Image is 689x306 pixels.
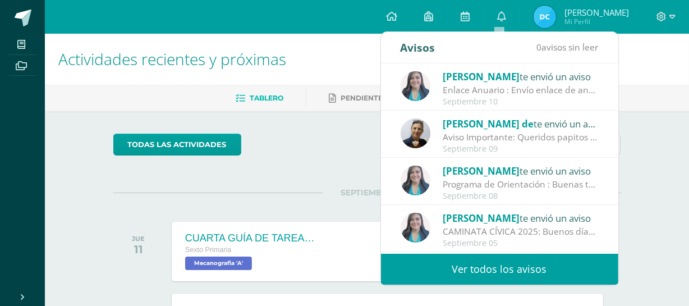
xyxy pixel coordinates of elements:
img: 67f0ede88ef848e2db85819136c0f493.png [401,118,430,148]
span: Sexto Primaria [185,246,232,254]
span: [PERSON_NAME] [564,7,629,18]
div: Septiembre 09 [443,144,599,154]
div: Avisos [401,32,435,63]
a: Pendientes de entrega [329,89,437,107]
span: Mecanografia 'A' [185,257,252,270]
div: te envió un aviso [443,163,599,178]
div: Septiembre 10 [443,97,599,107]
img: be92b6c484970536b82811644e40775c.png [401,213,430,243]
span: 0 [537,41,542,53]
div: Enlace Anuario : Envío enlace de anuario para completar lo solicitado. https://docs.google.com/do... [443,84,599,97]
div: Septiembre 05 [443,239,599,248]
span: [PERSON_NAME] [443,165,520,177]
a: Ver todos los avisos [381,254,618,285]
span: Actividades recientes y próximas [58,48,286,70]
div: 11 [132,243,145,256]
div: CUARTA GUÍA DE TAREAS DEL CUARTO BIMESTRE [185,232,320,244]
span: Pendientes de entrega [341,94,437,102]
img: be92b6c484970536b82811644e40775c.png [401,71,430,101]
a: Tablero [236,89,283,107]
img: 06c843b541221984c6119e2addf5fdcd.png [534,6,556,28]
div: te envió un aviso [443,116,599,131]
span: Tablero [250,94,283,102]
img: be92b6c484970536b82811644e40775c.png [401,166,430,195]
span: SEPTIEMBRE [323,188,411,198]
div: Septiembre 08 [443,191,599,201]
a: todas las Actividades [113,134,241,156]
div: CAMINATA CÍVICA 2025: Buenos días queridos padres de familia Esperando se encuentren bien, por es... [443,225,599,238]
div: te envió un aviso [443,211,599,225]
span: avisos sin leer [537,41,599,53]
span: [PERSON_NAME] [443,70,520,83]
div: JUE [132,235,145,243]
div: te envió un aviso [443,69,599,84]
span: Mi Perfil [564,17,629,26]
div: Aviso Importante: Queridos papitos por este medio les saludo cordialmente. El motivo de la presen... [443,131,599,144]
span: [PERSON_NAME] [443,212,520,225]
span: [PERSON_NAME] de [443,117,534,130]
div: Programa de Orientación : Buenas tardes estudiantes: Esperando se encuentren bien, por este medio... [443,178,599,191]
